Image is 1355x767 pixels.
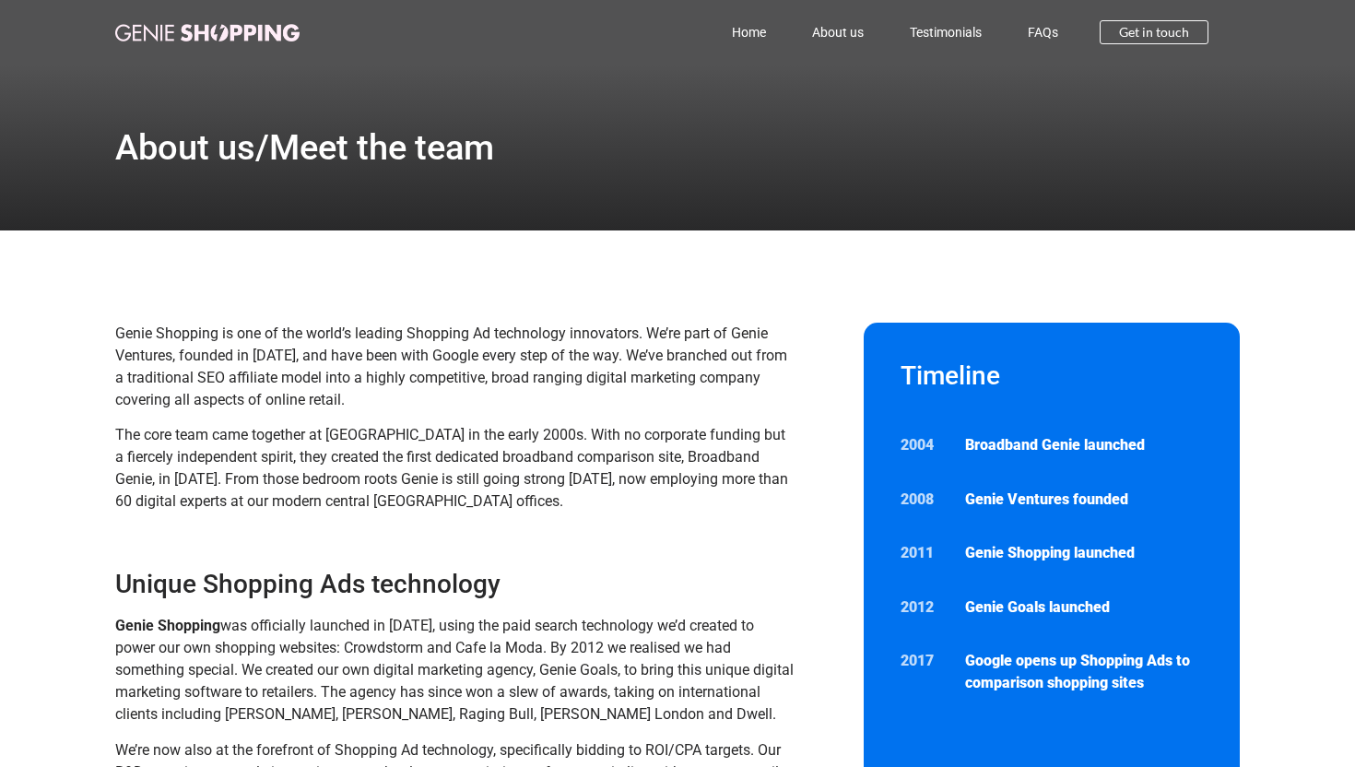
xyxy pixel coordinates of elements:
a: About us [789,11,887,53]
p: Google opens up Shopping Ads to comparison shopping sites [965,650,1203,694]
a: Get in touch [1100,20,1208,44]
h2: Timeline [901,360,1203,393]
p: Broadband Genie launched [965,434,1203,456]
h3: Unique Shopping Ads technology [115,568,796,601]
span: Get in touch [1119,26,1189,39]
p: Genie Goals launched [965,596,1203,619]
span: Genie Shopping is one of the world’s leading Shopping Ad technology innovators. We’re part of Gen... [115,324,787,408]
strong: Genie Shopping [115,617,220,634]
p: 2004 [901,434,947,456]
p: 2008 [901,489,947,511]
a: FAQs [1005,11,1081,53]
span: The core team came together at [GEOGRAPHIC_DATA] in the early 2000s. With no corporate funding bu... [115,426,788,510]
p: Genie Shopping launched [965,542,1203,564]
h1: About us/Meet the team [115,130,494,165]
nav: Menu [381,11,1081,53]
img: genie-shopping-logo [115,24,300,41]
p: 2011 [901,542,947,564]
a: Home [709,11,789,53]
a: Testimonials [887,11,1005,53]
p: 2017 [901,650,947,672]
p: 2012 [901,596,947,619]
span: was officially launched in [DATE], using the paid search technology we’d created to power our own... [115,617,794,723]
p: Genie Ventures founded [965,489,1203,511]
